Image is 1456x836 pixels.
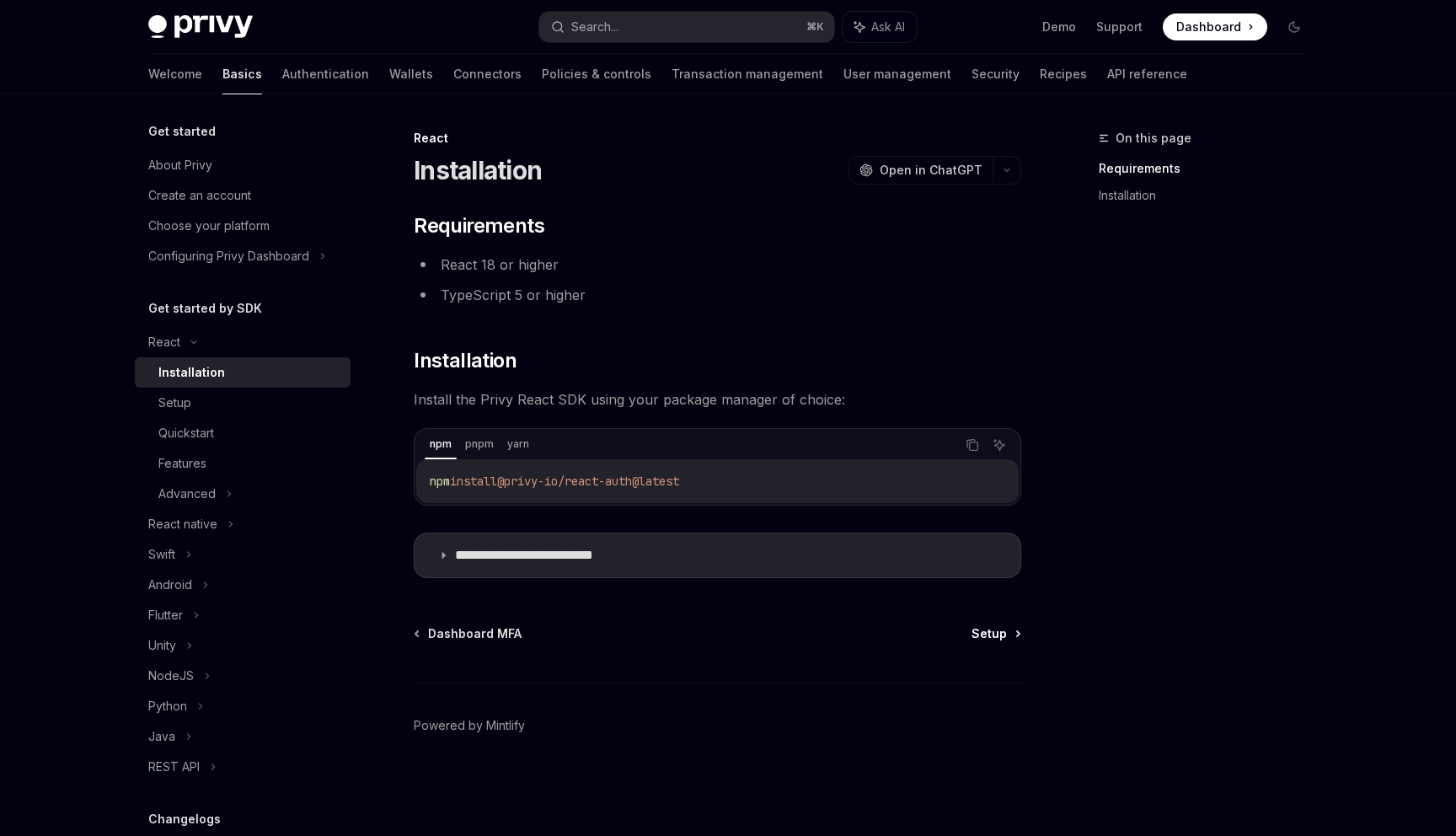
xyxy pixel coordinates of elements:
a: Installation [135,357,351,388]
div: About Privy [148,155,212,175]
h5: Get started [148,121,216,142]
span: @privy-io/react-auth@latest [497,474,679,489]
span: On this page [1116,128,1191,148]
a: Authentication [282,54,369,94]
a: API reference [1107,54,1187,94]
a: Powered by Mintlify [414,717,525,734]
span: Installation [414,347,517,374]
div: React native [148,514,217,534]
a: User management [843,54,951,94]
a: Dashboard MFA [415,625,522,642]
div: Python [148,696,187,716]
a: Demo [1042,19,1076,35]
div: Android [148,575,192,595]
h5: Get started by SDK [148,298,262,319]
div: yarn [502,434,534,454]
div: React [148,332,180,352]
div: Search... [571,17,618,37]
a: About Privy [135,150,351,180]
span: Ask AI [871,19,905,35]
div: Swift [148,544,175,565]
div: Flutter [148,605,183,625]
a: Features [135,448,351,479]
span: Open in ChatGPT [880,162,982,179]
span: Install the Privy React SDK using your package manager of choice: [414,388,1021,411]
div: Unity [148,635,176,656]
span: npm [430,474,450,489]
div: REST API [148,757,200,777]
span: Dashboard MFA [428,625,522,642]
a: Requirements [1099,155,1321,182]
div: Choose your platform [148,216,270,236]
a: Recipes [1040,54,1087,94]
span: install [450,474,497,489]
a: Installation [1099,182,1321,209]
div: Installation [158,362,225,383]
button: Ask AI [988,434,1010,456]
a: Create an account [135,180,351,211]
span: Requirements [414,212,544,239]
div: React [414,130,1021,147]
div: Quickstart [158,423,214,443]
a: Connectors [453,54,522,94]
a: Choose your platform [135,211,351,241]
a: Transaction management [672,54,823,94]
button: Open in ChatGPT [848,156,993,185]
img: dark logo [148,15,253,39]
div: Advanced [158,484,216,504]
button: Toggle dark mode [1281,13,1308,40]
a: Basics [222,54,262,94]
li: React 18 or higher [414,253,1021,276]
div: Configuring Privy Dashboard [148,246,309,266]
span: ⌘ K [806,20,824,34]
div: Setup [158,393,191,413]
div: npm [425,434,457,454]
div: Java [148,726,175,747]
div: pnpm [460,434,499,454]
div: Create an account [148,185,251,206]
a: Setup [135,388,351,418]
a: Security [972,54,1020,94]
button: Copy the contents from the code block [961,434,983,456]
div: Features [158,453,206,474]
a: Wallets [389,54,433,94]
button: Search...⌘K [539,12,834,42]
a: Setup [972,625,1020,642]
h5: Changelogs [148,809,221,829]
a: Support [1096,19,1143,35]
h1: Installation [414,155,542,185]
a: Quickstart [135,418,351,448]
a: Policies & controls [542,54,651,94]
span: Dashboard [1176,19,1241,35]
span: Setup [972,625,1007,642]
div: NodeJS [148,666,194,686]
button: Ask AI [843,12,917,42]
li: TypeScript 5 or higher [414,283,1021,307]
a: Welcome [148,54,202,94]
a: Dashboard [1163,13,1267,40]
